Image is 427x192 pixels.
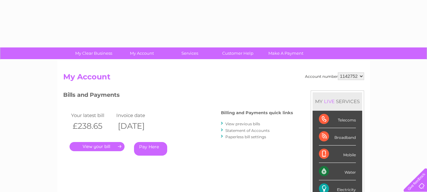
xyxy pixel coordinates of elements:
div: Telecoms [319,111,356,128]
a: Customer Help [212,47,264,59]
div: Account number [305,72,364,80]
a: View previous bills [225,121,260,126]
div: Water [319,163,356,180]
div: Mobile [319,146,356,163]
a: Make A Payment [260,47,312,59]
div: Broadband [319,128,356,146]
a: My Account [116,47,168,59]
h3: Bills and Payments [63,90,293,102]
th: £238.65 [70,120,115,133]
a: My Clear Business [68,47,120,59]
h4: Billing and Payments quick links [221,110,293,115]
div: MY SERVICES [313,92,362,110]
div: LIVE [323,98,336,104]
td: Invoice date [115,111,160,120]
a: Pay Here [134,142,167,156]
td: Your latest bill [70,111,115,120]
a: Paperless bill settings [225,134,266,139]
a: Statement of Accounts [225,128,270,133]
a: . [70,142,125,151]
a: Services [164,47,216,59]
h2: My Account [63,72,364,84]
th: [DATE] [115,120,160,133]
